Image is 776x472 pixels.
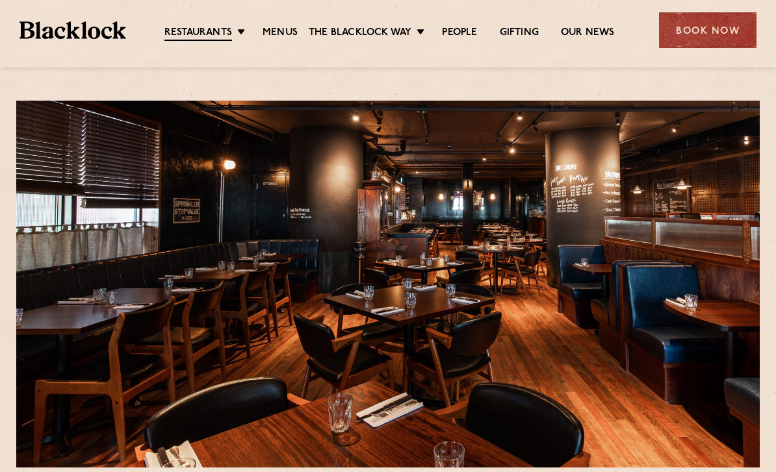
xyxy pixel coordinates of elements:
a: People [442,27,477,40]
a: Menus [263,27,298,40]
a: Our News [561,27,615,40]
a: Restaurants [164,27,232,41]
a: Gifting [500,27,539,40]
a: The Blacklock Way [309,27,411,40]
div: Book Now [659,12,757,48]
img: BL_Textured_Logo-footer-cropped.svg [19,21,126,40]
